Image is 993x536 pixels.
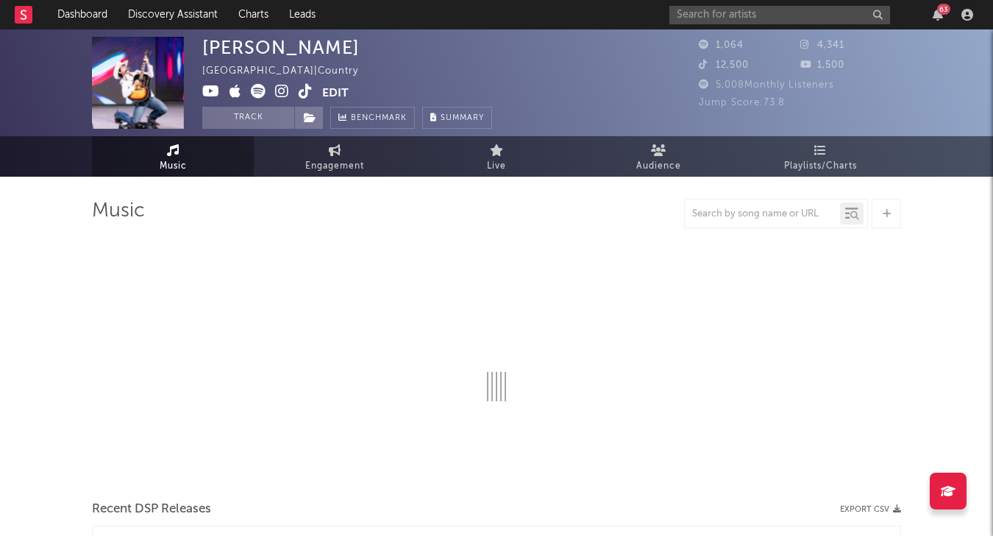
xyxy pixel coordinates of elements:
[422,107,492,129] button: Summary
[699,40,744,50] span: 1,064
[937,4,950,15] div: 63
[92,136,254,177] a: Music
[487,158,506,175] span: Live
[933,9,943,21] button: 63
[441,114,484,122] span: Summary
[699,98,785,107] span: Jump Score: 73.8
[636,158,681,175] span: Audience
[840,505,901,514] button: Export CSV
[699,60,749,70] span: 12,500
[92,501,211,518] span: Recent DSP Releases
[305,158,364,175] span: Engagement
[685,208,840,220] input: Search by song name or URL
[669,6,890,24] input: Search for artists
[202,63,375,80] div: [GEOGRAPHIC_DATA] | Country
[254,136,416,177] a: Engagement
[202,37,360,58] div: [PERSON_NAME]
[739,136,901,177] a: Playlists/Charts
[416,136,577,177] a: Live
[351,110,407,127] span: Benchmark
[800,40,844,50] span: 4,341
[699,80,834,90] span: 5,008 Monthly Listeners
[577,136,739,177] a: Audience
[330,107,415,129] a: Benchmark
[322,84,349,102] button: Edit
[202,107,294,129] button: Track
[800,60,844,70] span: 1,500
[784,158,857,175] span: Playlists/Charts
[160,158,187,175] span: Music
